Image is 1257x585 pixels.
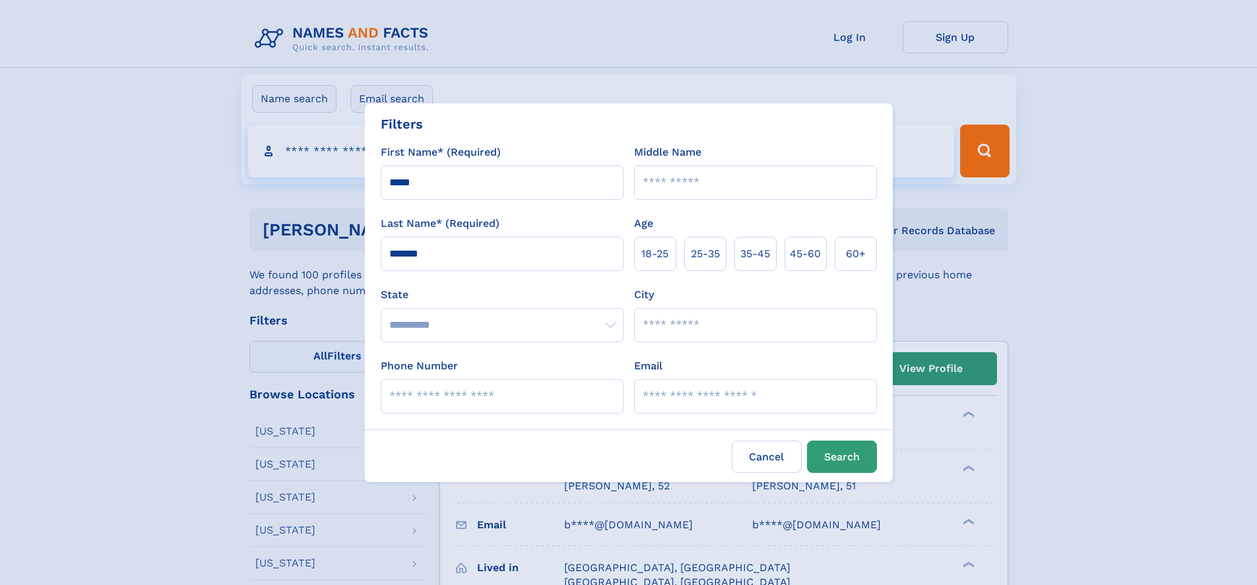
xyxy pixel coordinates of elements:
[634,216,653,231] label: Age
[634,144,701,160] label: Middle Name
[634,287,654,303] label: City
[846,246,866,262] span: 60+
[634,358,662,374] label: Email
[790,246,821,262] span: 45‑60
[381,144,501,160] label: First Name* (Required)
[381,114,423,134] div: Filters
[381,358,458,374] label: Phone Number
[381,216,500,231] label: Last Name* (Required)
[740,246,770,262] span: 35‑45
[691,246,720,262] span: 25‑35
[807,441,877,473] button: Search
[641,246,668,262] span: 18‑25
[732,441,802,473] label: Cancel
[381,287,624,303] label: State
